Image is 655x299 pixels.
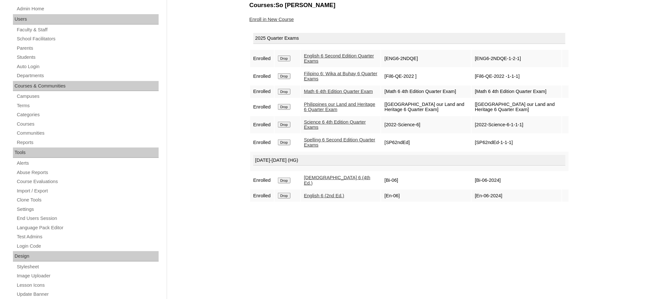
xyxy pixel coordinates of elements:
[381,116,471,133] td: [2022-Science-6]
[250,98,274,116] td: Enrolled
[16,63,159,71] a: Auto Login
[16,92,159,100] a: Campuses
[472,172,562,189] td: [Bi-06-2024]
[250,86,274,98] td: Enrolled
[304,53,374,64] a: English 6 Second Edition Quarter Exams
[16,26,159,34] a: Faculty & Staff
[472,116,562,133] td: [2022-Science-6-1-1-1]
[278,178,291,183] input: Drop
[13,148,159,158] div: Tools
[250,116,274,133] td: Enrolled
[249,1,569,9] h3: Courses:So [PERSON_NAME]
[16,44,159,52] a: Parents
[16,242,159,250] a: Login Code
[16,102,159,110] a: Terms
[250,50,274,67] td: Enrolled
[304,137,375,148] a: Spelling 6 Second Edition Quarter Exams
[381,68,471,85] td: [Fil6-QE-2022 ]
[16,129,159,137] a: Communities
[250,134,274,151] td: Enrolled
[304,193,344,198] a: English 6 (2nd Ed.)
[381,134,471,151] td: [SP62ndEd]
[278,122,291,128] input: Drop
[381,172,471,189] td: [Bi-06]
[16,214,159,222] a: End Users Session
[16,281,159,289] a: Lesson Icons
[472,50,562,67] td: [ENG6-2NDQE-1-2-1]
[16,5,159,13] a: Admin Home
[16,272,159,280] a: Image Uploader
[278,73,291,79] input: Drop
[16,290,159,298] a: Update Banner
[16,72,159,80] a: Departments
[304,71,377,82] a: Filipino 6: Wika at Buhay 6 Quarter Exams
[381,190,471,202] td: [En-06]
[472,190,562,202] td: [En-06-2024]
[13,251,159,262] div: Design
[278,56,291,61] input: Drop
[253,155,565,166] div: [DATE]-[DATE] (HG)
[250,68,274,85] td: Enrolled
[304,175,371,186] a: [DEMOGRAPHIC_DATA] 6 (4th Ed.)
[16,35,159,43] a: School Facilitators
[16,187,159,195] a: Import / Export
[304,119,366,130] a: Science 6 4th Edition Quarter Exams
[250,190,274,202] td: Enrolled
[16,178,159,186] a: Course Evaluations
[16,196,159,204] a: Clone Tools
[16,263,159,271] a: Stylesheet
[278,139,291,145] input: Drop
[16,233,159,241] a: Test Admins
[278,89,291,95] input: Drop
[16,224,159,232] a: Language Pack Editor
[381,98,471,116] td: [[GEOGRAPHIC_DATA] our Land and Heritage 6 Quarter Exam]
[16,205,159,213] a: Settings
[472,86,562,98] td: [Math 6 4th Edition Quarter Exam]
[278,193,291,199] input: Drop
[381,86,471,98] td: [Math 6 4th Edition Quarter Exam]
[472,68,562,85] td: [Fil6-QE-2022 -1-1-1]
[16,53,159,61] a: Students
[13,81,159,91] div: Courses & Communities
[16,111,159,119] a: Categories
[472,98,562,116] td: [[GEOGRAPHIC_DATA] our Land and Heritage 6 Quarter Exam]
[278,104,291,110] input: Drop
[250,172,274,189] td: Enrolled
[16,120,159,128] a: Courses
[381,50,471,67] td: [ENG6-2NDQE]
[13,14,159,25] div: Users
[16,159,159,167] a: Alerts
[16,139,159,147] a: Reports
[253,33,565,44] div: 2025 Quarter Exams
[472,134,562,151] td: [SP62ndEd-1-1-1]
[304,89,373,94] a: Math 6 4th Edition Quarter Exam
[16,169,159,177] a: Abuse Reports
[249,17,294,22] a: Enroll in New Course
[304,102,375,112] a: Philippines our Land and Heritage 6 Quarter Exam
